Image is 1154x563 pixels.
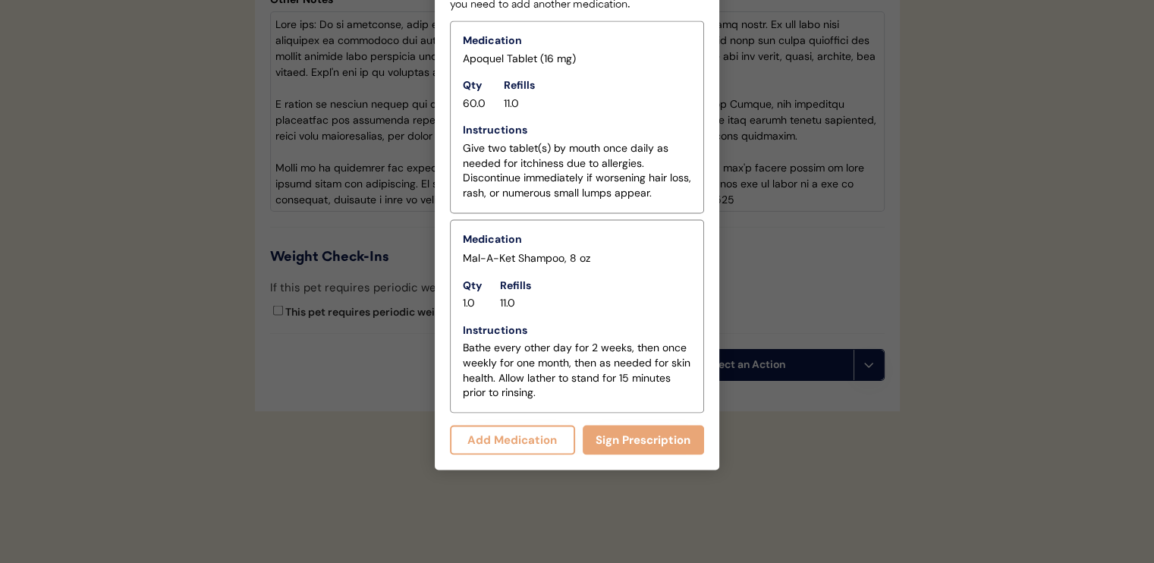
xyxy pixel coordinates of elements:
div: Medication [463,33,522,49]
div: Refills [504,78,535,93]
div: 1.0 [463,295,475,310]
div: Qty [463,78,482,93]
div: Mal-A-Ket Shampoo, 8 oz [463,250,590,266]
div: 60.0 [463,96,486,112]
div: Instructions [463,123,527,138]
button: Add Medication [450,425,575,454]
div: Refills [500,278,531,293]
div: 11.0 [500,295,515,310]
div: Instructions [463,322,527,338]
div: Medication [463,232,522,247]
div: Give two tablet(s) by mouth once daily as needed for itchiness due to allergies. Discontinue imme... [463,141,691,200]
div: Qty [463,278,482,293]
div: Bathe every other day for 2 weeks, then once weekly for one month, then as needed for skin health... [463,340,691,399]
button: Sign Prescription [583,425,705,454]
div: 11.0 [504,96,519,112]
div: Apoquel Tablet (16 mg) [463,52,576,67]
